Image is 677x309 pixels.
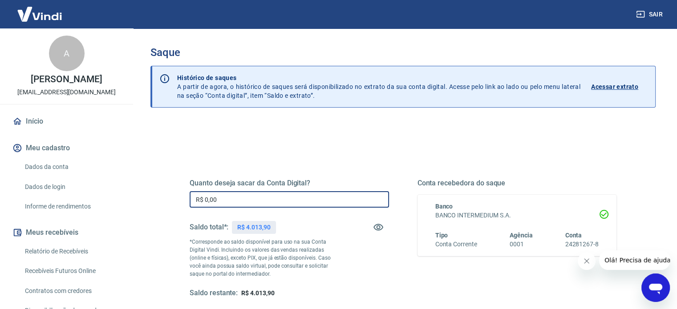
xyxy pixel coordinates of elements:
h6: 0001 [510,240,533,249]
iframe: Fechar mensagem [578,252,596,270]
button: Meus recebíveis [11,223,122,242]
span: Agência [510,232,533,239]
button: Sair [634,6,666,23]
p: [PERSON_NAME] [31,75,102,84]
h5: Saldo restante: [190,289,238,298]
p: Acessar extrato [591,82,638,91]
h6: 24281267-8 [565,240,599,249]
a: Recebíveis Futuros Online [21,262,122,280]
a: Informe de rendimentos [21,197,122,216]
h5: Conta recebedora do saque [418,179,617,188]
button: Meu cadastro [11,138,122,158]
a: Relatório de Recebíveis [21,242,122,261]
span: Conta [565,232,582,239]
div: A [49,36,85,71]
iframe: Mensagem da empresa [599,250,670,270]
span: R$ 4.013,90 [241,289,274,297]
a: Contratos com credores [21,282,122,300]
iframe: Botão para abrir a janela de mensagens [641,273,670,302]
p: Histórico de saques [177,73,580,82]
h5: Quanto deseja sacar da Conta Digital? [190,179,389,188]
span: Tipo [435,232,448,239]
a: Acessar extrato [591,73,648,100]
p: A partir de agora, o histórico de saques será disponibilizado no extrato da sua conta digital. Ac... [177,73,580,100]
a: Dados da conta [21,158,122,176]
p: *Corresponde ao saldo disponível para uso na sua Conta Digital Vindi. Incluindo os valores das ve... [190,238,339,278]
a: Dados de login [21,178,122,196]
h6: Conta Corrente [435,240,477,249]
img: Vindi [11,0,69,28]
span: Banco [435,203,453,210]
h6: BANCO INTERMEDIUM S.A. [435,211,599,220]
h5: Saldo total*: [190,223,228,232]
h3: Saque [150,46,656,59]
p: [EMAIL_ADDRESS][DOMAIN_NAME] [17,88,116,97]
a: Início [11,112,122,131]
span: Olá! Precisa de ajuda? [5,6,75,13]
p: R$ 4.013,90 [237,223,270,232]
